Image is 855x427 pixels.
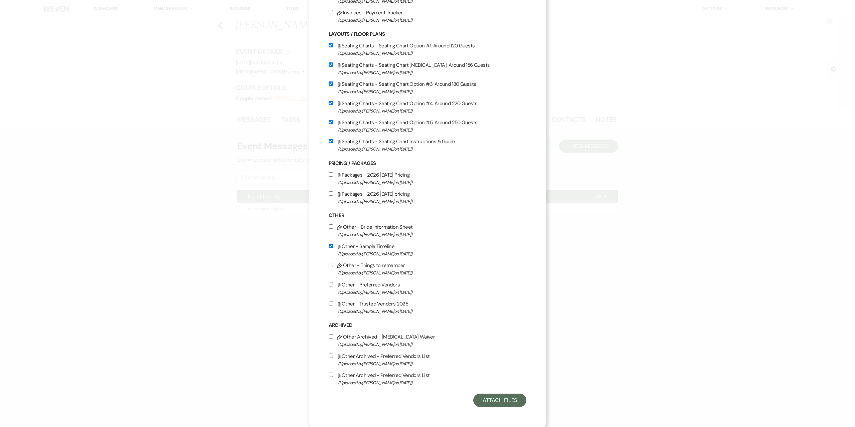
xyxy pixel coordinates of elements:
[329,171,527,186] label: Packages - 2026 [DATE] Pricing
[329,31,527,38] h6: Layouts / Floor Plans
[338,16,527,24] span: (Uploaded by [PERSON_NAME] on [DATE] )
[338,288,527,296] span: (Uploaded by [PERSON_NAME] on [DATE] )
[329,282,333,286] input: Other - Preferred Vendors(Uploaded by[PERSON_NAME]on [DATE])
[329,80,527,95] label: Seating Charts - Seating Chart Option #3: Around 180 Guests
[338,341,527,348] span: (Uploaded by [PERSON_NAME] on [DATE] )
[338,198,527,205] span: (Uploaded by [PERSON_NAME] on [DATE] )
[338,307,527,315] span: (Uploaded by [PERSON_NAME] on [DATE] )
[329,224,333,229] input: Other - Bride Information Sheet(Uploaded by[PERSON_NAME]on [DATE])
[329,322,527,329] h6: Archived
[329,242,527,258] label: Other - Sample Timeline
[338,145,527,153] span: (Uploaded by [PERSON_NAME] on [DATE] )
[338,107,527,115] span: (Uploaded by [PERSON_NAME] on [DATE] )
[329,263,333,267] input: Other - Things to remember(Uploaded by[PERSON_NAME]on [DATE])
[329,373,333,377] input: Other Archived - Preferred Vendors List(Uploaded by[PERSON_NAME]on [DATE])
[329,8,527,24] label: Invoices - Payment Tracker
[338,360,527,368] span: (Uploaded by [PERSON_NAME] on [DATE] )
[329,280,527,296] label: Other - Preferred Vendors
[338,126,527,134] span: (Uploaded by [PERSON_NAME] on [DATE] )
[329,61,527,76] label: Seating Charts - Seating Chart [MEDICAL_DATA]: Around 156 Guests
[329,160,527,167] h6: Pricing / Packages
[329,81,333,86] input: Seating Charts - Seating Chart Option #3: Around 180 Guests(Uploaded by[PERSON_NAME]on [DATE])
[473,394,526,407] button: Attach Files
[329,120,333,124] input: Seating Charts - Seating Chart Option #5: Around 250 Guests(Uploaded by[PERSON_NAME]on [DATE])
[338,250,527,258] span: (Uploaded by [PERSON_NAME] on [DATE] )
[329,62,333,67] input: Seating Charts - Seating Chart [MEDICAL_DATA]: Around 156 Guests(Uploaded by[PERSON_NAME]on [DATE])
[329,99,527,115] label: Seating Charts - Seating Chart Option #4: Around 220 Guests
[338,269,527,277] span: (Uploaded by [PERSON_NAME] on [DATE] )
[329,139,333,143] input: Seating Charts - Seating Chart Instructions & Guide(Uploaded by[PERSON_NAME]on [DATE])
[329,10,333,14] input: Invoices - Payment Tracker(Uploaded by[PERSON_NAME]on [DATE])
[329,43,333,47] input: Seating Charts - Seating Chart Option #1: Around 120 Guests(Uploaded by[PERSON_NAME]on [DATE])
[329,223,527,238] label: Other - Bride Information Sheet
[329,101,333,105] input: Seating Charts - Seating Chart Option #4: Around 220 Guests(Uploaded by[PERSON_NAME]on [DATE])
[329,352,527,368] label: Other Archived - Preferred Vendors List
[329,212,527,219] h6: Other
[329,118,527,134] label: Seating Charts - Seating Chart Option #5: Around 250 Guests
[329,261,527,277] label: Other - Things to remember
[329,190,527,205] label: Packages - 2026 [DATE] pricing
[329,371,527,387] label: Other Archived - Preferred Vendors List
[329,244,333,248] input: Other - Sample Timeline(Uploaded by[PERSON_NAME]on [DATE])
[329,334,333,339] input: Other Archived - [MEDICAL_DATA] Waiver(Uploaded by[PERSON_NAME]on [DATE])
[329,191,333,196] input: Packages - 2026 [DATE] pricing(Uploaded by[PERSON_NAME]on [DATE])
[338,231,527,238] span: (Uploaded by [PERSON_NAME] on [DATE] )
[329,41,527,57] label: Seating Charts - Seating Chart Option #1: Around 120 Guests
[329,172,333,177] input: Packages - 2026 [DATE] Pricing(Uploaded by[PERSON_NAME]on [DATE])
[329,137,527,153] label: Seating Charts - Seating Chart Instructions & Guide
[338,88,527,95] span: (Uploaded by [PERSON_NAME] on [DATE] )
[329,333,527,348] label: Other Archived - [MEDICAL_DATA] Waiver
[329,301,333,305] input: Other - Trusted Vendors 2025(Uploaded by[PERSON_NAME]on [DATE])
[338,379,527,387] span: (Uploaded by [PERSON_NAME] on [DATE] )
[329,299,527,315] label: Other - Trusted Vendors 2025
[338,179,527,186] span: (Uploaded by [PERSON_NAME] on [DATE] )
[338,69,527,76] span: (Uploaded by [PERSON_NAME] on [DATE] )
[338,49,527,57] span: (Uploaded by [PERSON_NAME] on [DATE] )
[329,354,333,358] input: Other Archived - Preferred Vendors List(Uploaded by[PERSON_NAME]on [DATE])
